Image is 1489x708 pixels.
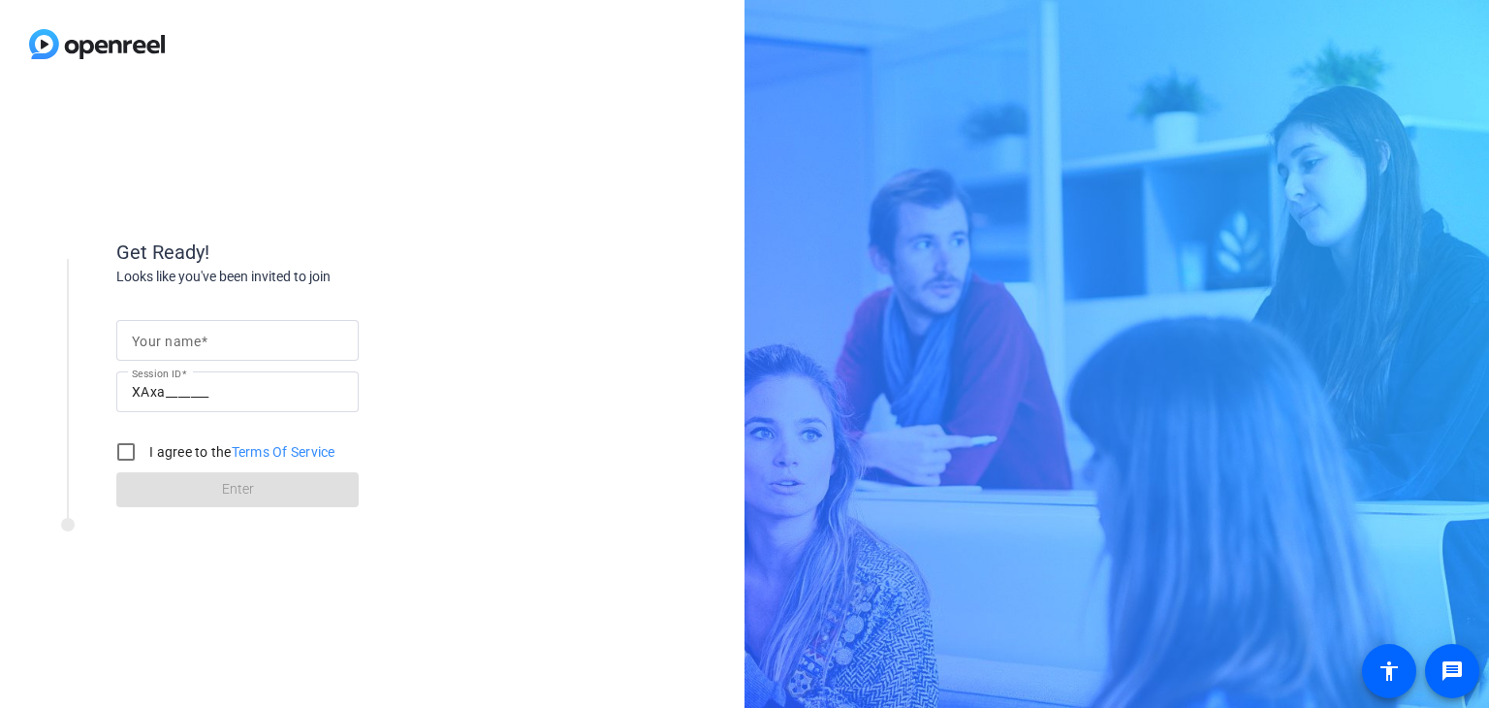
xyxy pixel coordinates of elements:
mat-icon: message [1441,660,1464,683]
div: Get Ready! [116,238,504,267]
a: Terms Of Service [232,444,335,460]
mat-icon: accessibility [1378,660,1401,683]
label: I agree to the [145,442,335,462]
mat-label: Session ID [132,368,181,379]
div: Looks like you've been invited to join [116,267,504,287]
mat-label: Your name [132,334,201,349]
